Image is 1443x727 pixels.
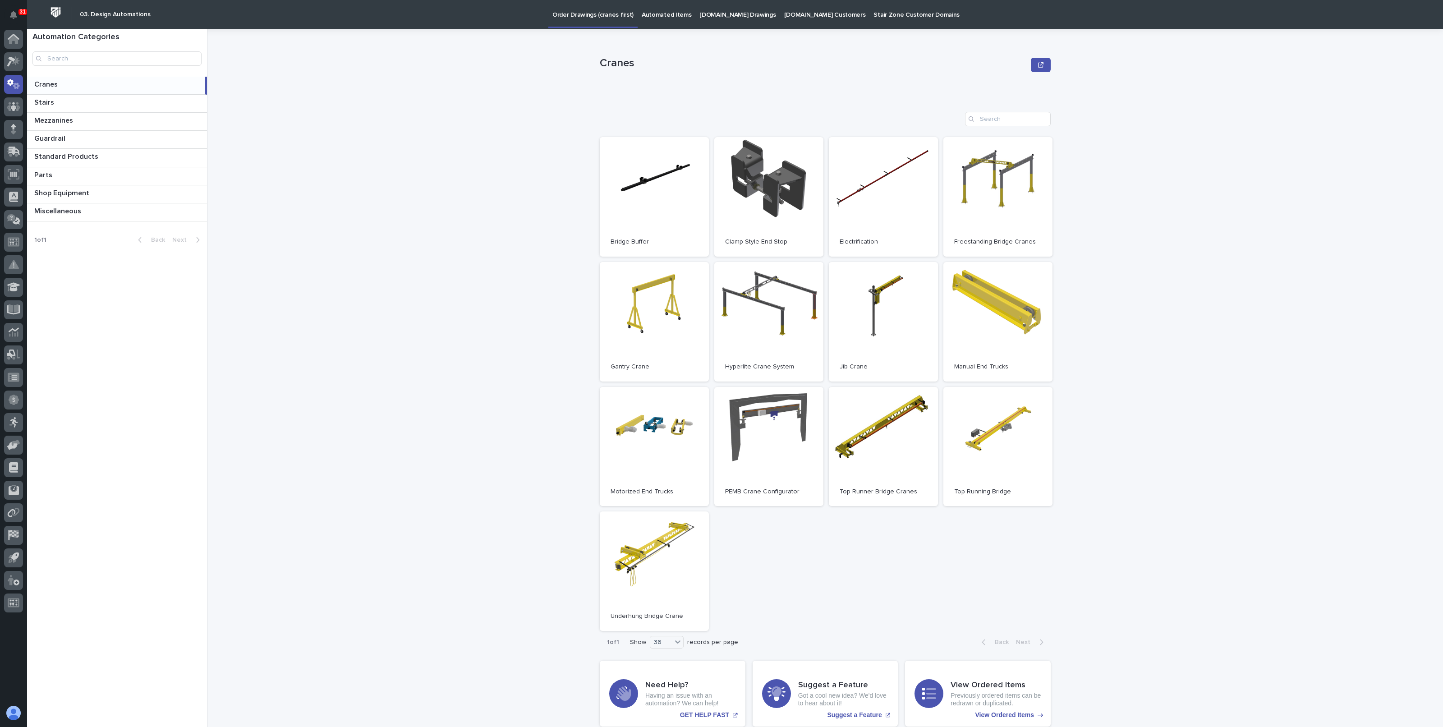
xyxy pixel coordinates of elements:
button: Notifications [4,5,23,24]
a: Hyperlite Crane System [714,262,823,382]
p: Show [630,639,646,646]
a: View Ordered Items [905,661,1051,727]
a: Standard ProductsStandard Products [27,149,207,167]
h3: View Ordered Items [951,681,1041,690]
p: Suggest a Feature [827,711,882,719]
a: MezzaninesMezzanines [27,113,207,131]
a: Gantry Crane [600,262,709,382]
button: users-avatar [4,704,23,722]
a: PEMB Crane Configurator [714,387,823,506]
p: Previously ordered items can be redrawn or duplicated. [951,692,1041,707]
p: Motorized End Trucks [611,488,698,496]
button: Next [169,236,207,244]
h3: Suggest a Feature [798,681,889,690]
a: Suggest a Feature [753,661,898,727]
a: Clamp Style End Stop [714,137,823,257]
input: Search [32,51,202,66]
p: Miscellaneous [34,205,83,216]
button: Back [131,236,169,244]
p: 1 of 1 [600,631,626,653]
p: Hyperlite Crane System [725,363,813,371]
span: Back [989,639,1009,645]
p: Guardrail [34,133,67,143]
p: 31 [20,9,26,15]
p: Bridge Buffer [611,238,698,246]
p: Cranes [600,57,1027,70]
p: Top Runner Bridge Cranes [840,488,927,496]
p: Clamp Style End Stop [725,238,813,246]
a: StairsStairs [27,95,207,113]
a: Jib Crane [829,262,938,382]
a: Manual End Trucks [943,262,1052,382]
button: Next [1012,638,1051,646]
p: Top Running Bridge [954,488,1042,496]
h1: Automation Categories [32,32,202,42]
button: Back [974,638,1012,646]
a: MiscellaneousMiscellaneous [27,203,207,221]
p: Underhung Bridge Crane [611,612,698,620]
p: 1 of 1 [27,229,54,251]
a: PartsParts [27,167,207,185]
h2: 03. Design Automations [80,11,151,18]
a: Top Runner Bridge Cranes [829,387,938,506]
p: GET HELP FAST [680,711,729,719]
a: Underhung Bridge Crane [600,511,709,631]
p: View Ordered Items [975,711,1034,719]
p: Manual End Trucks [954,363,1042,371]
p: Shop Equipment [34,187,91,198]
a: Freestanding Bridge Cranes [943,137,1052,257]
span: Next [172,237,192,243]
p: records per page [687,639,738,646]
span: Next [1016,639,1036,645]
a: Bridge Buffer [600,137,709,257]
a: Motorized End Trucks [600,387,709,506]
input: Search [965,112,1051,126]
p: Mezzanines [34,115,75,125]
p: Standard Products [34,151,100,161]
p: Having an issue with an automation? We can help! [645,692,736,707]
p: Stairs [34,97,56,107]
p: Electrification [840,238,927,246]
a: Electrification [829,137,938,257]
div: 36 [650,638,672,647]
div: Notifications31 [11,11,23,25]
p: Jib Crane [840,363,927,371]
p: Freestanding Bridge Cranes [954,238,1042,246]
a: Shop EquipmentShop Equipment [27,185,207,203]
h3: Need Help? [645,681,736,690]
a: CranesCranes [27,77,207,95]
p: Cranes [34,78,60,89]
p: Gantry Crane [611,363,698,371]
span: Back [146,237,165,243]
p: PEMB Crane Configurator [725,488,813,496]
a: Top Running Bridge [943,387,1052,506]
img: Workspace Logo [47,4,64,21]
p: Got a cool new idea? We'd love to hear about it! [798,692,889,707]
a: GET HELP FAST [600,661,745,727]
p: Parts [34,169,54,179]
a: GuardrailGuardrail [27,131,207,149]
